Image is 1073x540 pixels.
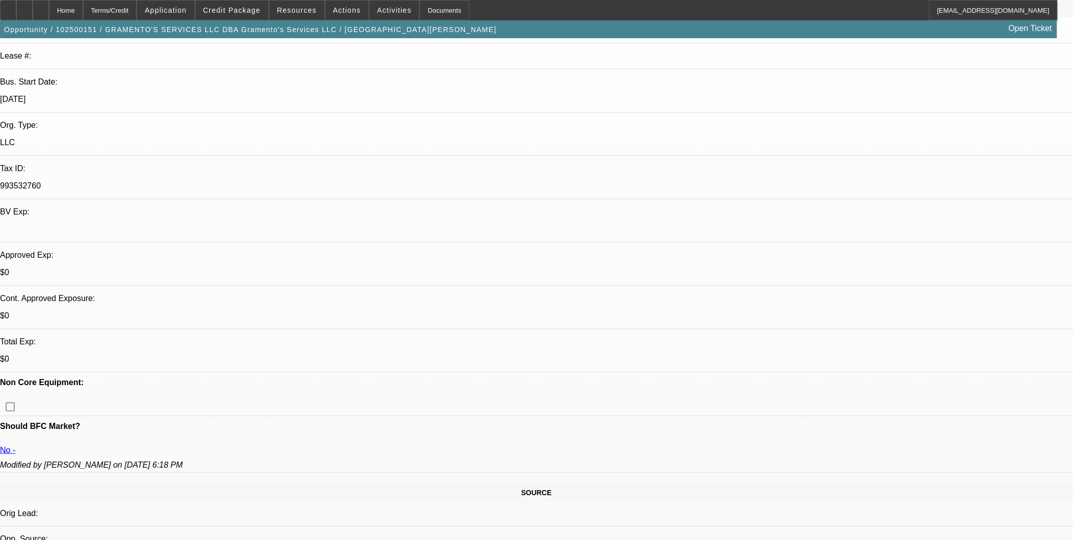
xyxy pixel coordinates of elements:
span: Credit Package [203,6,261,14]
button: Activities [370,1,420,20]
button: Actions [325,1,369,20]
span: Activities [377,6,412,14]
span: Opportunity / 102500151 / GRAMENTO'S SERVICES LLC DBA Gramento's Services LLC / [GEOGRAPHIC_DATA]... [4,25,497,34]
button: Application [137,1,194,20]
span: Actions [333,6,361,14]
span: Application [145,6,186,14]
span: SOURCE [521,489,552,497]
a: Open Ticket [1005,20,1056,37]
button: Credit Package [196,1,268,20]
button: Resources [269,1,324,20]
span: Resources [277,6,317,14]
